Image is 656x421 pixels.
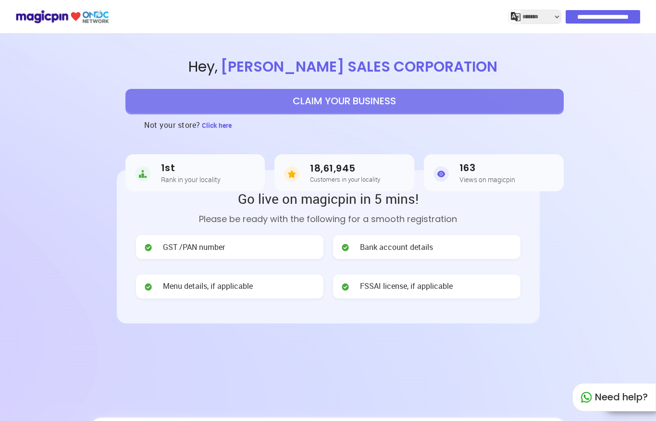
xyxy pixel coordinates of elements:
img: Rank [135,164,150,184]
img: check [144,243,153,252]
h5: Views on magicpin [459,176,515,183]
span: Click here [202,121,232,130]
img: j2MGCQAAAABJRU5ErkJggg== [511,12,520,22]
span: Bank account details [360,242,433,253]
span: GST /PAN number [163,242,225,253]
img: check [144,282,153,292]
h3: Not your store? [144,113,200,137]
span: Hey , [33,57,656,77]
h2: Go live on magicpin in 5 mins! [136,189,520,208]
span: [PERSON_NAME] SALES CORPORATION [218,56,500,77]
span: FSSAI license, if applicable [360,281,453,292]
div: Need help? [572,383,656,411]
h3: 18,61,945 [310,163,380,174]
img: Customers [284,164,299,184]
img: whatapp_green.7240e66a.svg [581,392,592,403]
h3: 1st [161,162,221,173]
h3: 163 [459,162,515,173]
p: Please be ready with the following for a smooth registration [136,212,520,225]
span: Menu details, if applicable [163,281,253,292]
img: ondc-logo-new-small.8a59708e.svg [15,8,109,25]
h5: Customers in your locality [310,176,380,183]
img: Views [433,164,449,184]
button: CLAIM YOUR BUSINESS [125,89,564,113]
img: check [341,243,350,252]
h5: Rank in your locality [161,176,221,183]
img: check [341,282,350,292]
